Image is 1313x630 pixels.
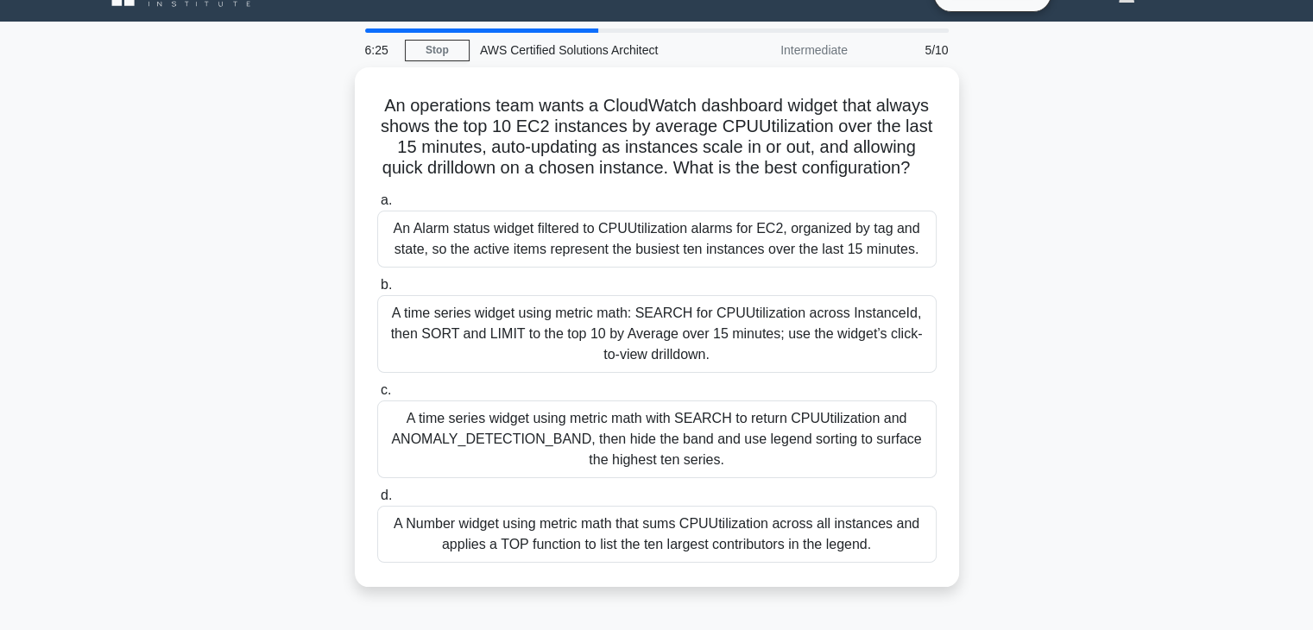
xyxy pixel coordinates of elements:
[377,211,937,268] div: An Alarm status widget filtered to CPUUtilization alarms for EC2, organized by tag and state, so ...
[381,488,392,502] span: d.
[381,382,391,397] span: c.
[377,400,937,478] div: A time series widget using metric math with SEARCH to return CPUUtilization and ANOMALY_DETECTION...
[377,506,937,563] div: A Number widget using metric math that sums CPUUtilization across all instances and applies a TOP...
[381,192,392,207] span: a.
[376,95,938,180] h5: An operations team wants a CloudWatch dashboard widget that always shows the top 10 EC2 instances...
[377,295,937,373] div: A time series widget using metric math: SEARCH for CPUUtilization across InstanceId, then SORT an...
[405,40,470,61] a: Stop
[470,33,707,67] div: AWS Certified Solutions Architect
[355,33,405,67] div: 6:25
[707,33,858,67] div: Intermediate
[381,277,392,292] span: b.
[858,33,959,67] div: 5/10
